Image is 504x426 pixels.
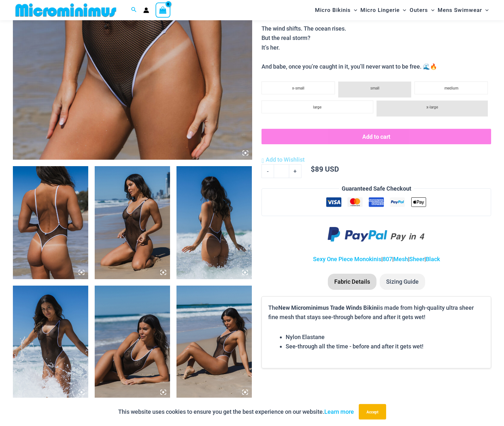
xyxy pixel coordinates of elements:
a: - [262,164,274,178]
li: Fabric Details [328,274,376,290]
li: x-small [262,81,335,94]
span: Menu Toggle [428,2,434,18]
li: Sizing Guide [380,274,425,290]
span: $ [311,164,315,174]
p: | | | | [262,254,491,264]
bdi: 89 USD [311,164,339,174]
img: MM SHOP LOGO FLAT [13,3,119,17]
img: Tradewinds Ink and Ivory 807 One Piece [13,166,88,279]
a: 807 [383,256,392,262]
li: medium [414,81,488,94]
a: Search icon link [131,6,137,14]
input: Product quantity [274,164,289,178]
span: Menu Toggle [351,2,357,18]
span: Micro Lingerie [360,2,400,18]
span: Outers [410,2,428,18]
li: large [262,100,373,113]
img: Tradewinds Ink and Ivory 807 One Piece [13,286,88,399]
b: New Microminimus Trade Winds Bikini [278,304,378,311]
span: medium [444,86,458,90]
span: Mens Swimwear [438,2,482,18]
li: x-large [376,100,488,117]
img: Tradewinds Ink and Ivory 807 One Piece [95,166,170,279]
a: Mesh [394,256,408,262]
li: small [338,81,412,98]
span: Menu Toggle [482,2,489,18]
span: large [313,105,321,109]
a: View Shopping Cart, empty [156,3,170,17]
li: Nylon Elastane [286,332,484,342]
a: + [289,164,301,178]
span: small [370,86,379,90]
legend: Guaranteed Safe Checkout [339,184,414,194]
p: The is made from high-quality ultra sheer fine mesh that stays see-through before and after it ge... [268,303,484,322]
button: Accept [359,404,386,420]
li: See-through all the time - before and after it gets wet! [286,342,484,351]
span: Menu Toggle [400,2,406,18]
a: Sexy One Piece Monokinis [313,256,381,262]
img: Tradewinds Ink and Ivory 807 One Piece [176,286,252,399]
a: Sheer [409,256,424,262]
span: x-small [292,86,304,90]
a: Account icon link [143,7,149,13]
img: Tradewinds Ink and Ivory 807 One Piece [176,166,252,279]
img: Tradewinds Ink and Ivory 807 One Piece [95,286,170,399]
nav: Site Navigation [312,1,491,19]
a: OutersMenu ToggleMenu Toggle [408,2,436,18]
span: Add to Wishlist [266,156,305,163]
a: Add to Wishlist [262,155,304,165]
span: x-large [426,105,438,109]
a: Learn more [324,408,354,415]
a: Black [426,256,440,262]
button: Add to cart [262,129,491,144]
span: Micro Bikinis [315,2,351,18]
a: Micro BikinisMenu ToggleMenu Toggle [313,2,359,18]
a: Micro LingerieMenu ToggleMenu Toggle [359,2,408,18]
a: Mens SwimwearMenu ToggleMenu Toggle [436,2,490,18]
p: This website uses cookies to ensure you get the best experience on our website. [118,407,354,417]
